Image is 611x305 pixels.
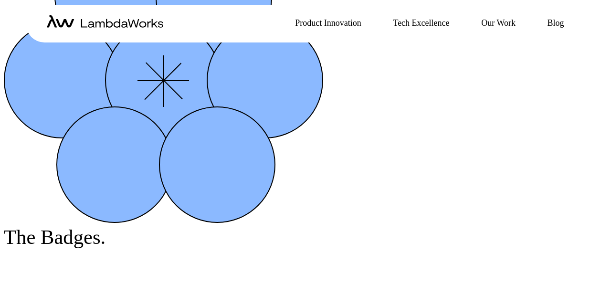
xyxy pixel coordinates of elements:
a: Tech Excellence [381,16,449,30]
p: Blog [548,16,564,30]
p: Product Innovation [295,16,361,30]
a: Product Innovation [284,16,361,30]
a: Our Work [470,16,516,30]
a: home-icon [47,15,163,32]
div: The Badges. [4,225,607,249]
a: Blog [536,16,564,30]
p: Tech Excellence [393,16,449,30]
p: Our Work [481,16,516,30]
